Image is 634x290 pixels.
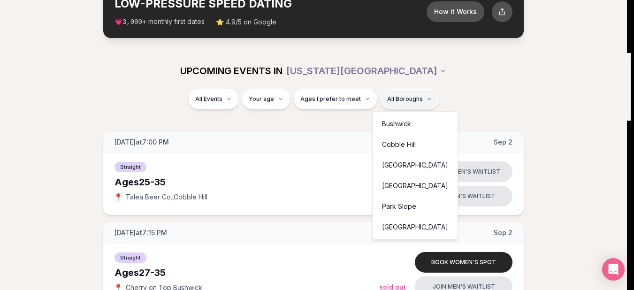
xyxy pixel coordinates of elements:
div: [GEOGRAPHIC_DATA] [374,176,456,196]
div: Park Slope [374,196,456,217]
div: [GEOGRAPHIC_DATA] [374,217,456,237]
div: [GEOGRAPHIC_DATA] [374,155,456,176]
div: Bushwick [374,114,456,134]
div: Cobble Hill [374,134,456,155]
